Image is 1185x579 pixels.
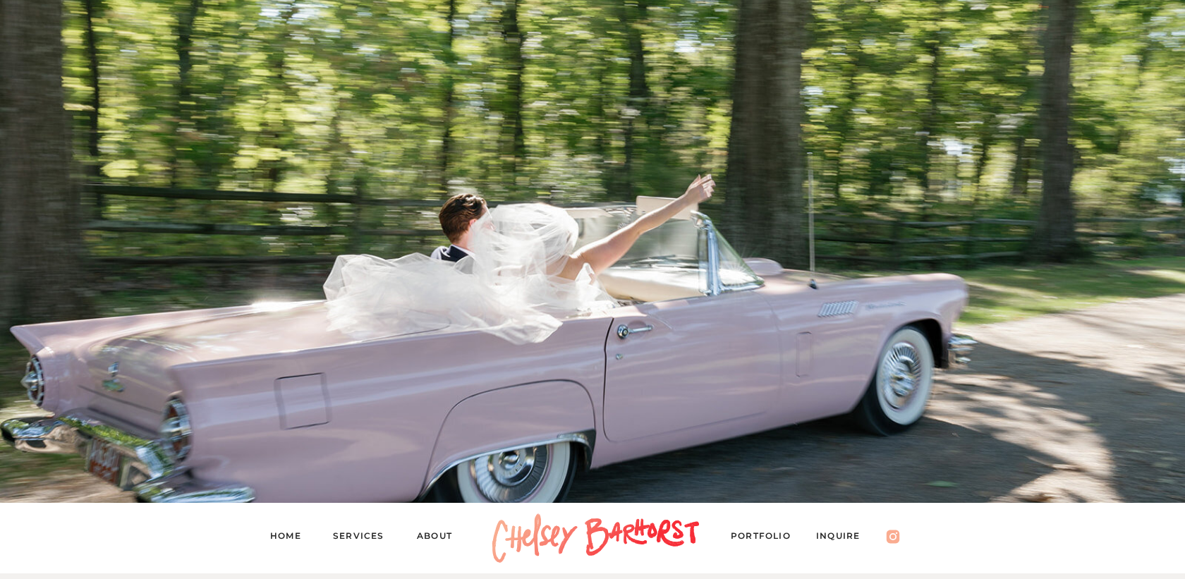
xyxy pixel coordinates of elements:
a: Home [270,528,312,548]
a: Services [333,528,396,548]
a: About [417,528,466,548]
a: Inquire [816,528,874,548]
a: PORTFOLIO [731,528,804,548]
